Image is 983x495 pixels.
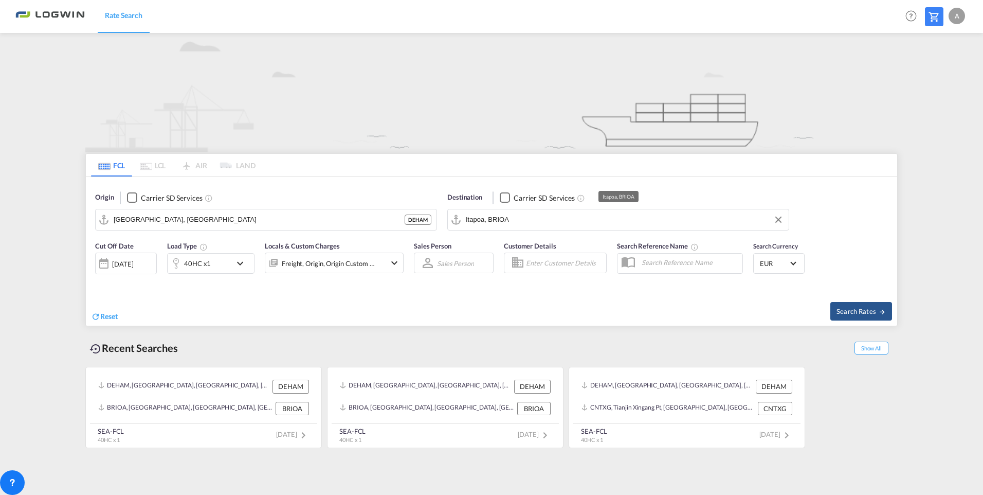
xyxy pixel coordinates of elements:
[265,242,340,250] span: Locals & Custom Charges
[447,192,482,203] span: Destination
[91,154,132,176] md-tab-item: FCL
[836,307,886,315] span: Search Rates
[539,429,551,441] md-icon: icon-chevron-right
[517,402,551,415] div: BRIOA
[85,337,182,360] div: Recent Searches
[98,380,270,393] div: DEHAM, Hamburg, Germany, Western Europe, Europe
[95,192,114,203] span: Origin
[500,192,575,203] md-checkbox: Checkbox No Ink
[879,308,886,315] md-icon: icon-arrow-right
[603,191,634,202] div: Itapoa, BRIOA
[276,402,309,415] div: BRIOA
[95,242,134,250] span: Cut Off Date
[518,430,551,438] span: [DATE]
[265,253,404,273] div: Freight Origin Origin Custom Destination Factory Stuffingicon-chevron-down
[91,312,100,321] md-icon: icon-refresh
[581,380,753,393] div: DEHAM, Hamburg, Germany, Western Europe, Europe
[89,343,102,355] md-icon: icon-backup-restore
[753,242,798,250] span: Search Currency
[199,243,208,251] md-icon: Select multiple loads to view rates
[141,193,202,203] div: Carrier SD Services
[340,402,515,415] div: BRIOA, Itapoa, Brazil, South America, Americas
[577,194,585,202] md-icon: Unchecked: Search for CY (Container Yard) services for all selected carriers.Checked : Search for...
[759,430,793,438] span: [DATE]
[830,302,892,321] button: Search Ratesicon-arrow-right
[581,402,755,415] div: CNTXG, Tianjin Xingang Pt, China, Greater China & Far East Asia, Asia Pacific
[760,259,789,268] span: EUR
[272,380,309,393] div: DEHAM
[514,193,575,203] div: Carrier SD Services
[282,256,375,271] div: Freight Origin Origin Custom Destination Factory Stuffing
[617,242,699,250] span: Search Reference Name
[414,242,451,250] span: Sales Person
[205,194,213,202] md-icon: Unchecked: Search for CY (Container Yard) services for all selected carriers.Checked : Search for...
[526,255,603,271] input: Enter Customer Details
[100,312,118,321] span: Reset
[436,256,475,271] md-select: Sales Person
[581,436,603,443] span: 40HC x 1
[327,367,563,448] recent-search-card: DEHAM, [GEOGRAPHIC_DATA], [GEOGRAPHIC_DATA], [GEOGRAPHIC_DATA], [GEOGRAPHIC_DATA] DEHAMBRIOA, [GE...
[405,215,431,225] div: DEHAM
[95,253,157,274] div: [DATE]
[759,256,799,271] md-select: Select Currency: € EUREuro
[756,380,792,393] div: DEHAM
[771,212,786,227] button: Clear Input
[15,5,85,28] img: bc73a0e0d8c111efacd525e4c8ad7d32.png
[85,367,322,448] recent-search-card: DEHAM, [GEOGRAPHIC_DATA], [GEOGRAPHIC_DATA], [GEOGRAPHIC_DATA], [GEOGRAPHIC_DATA] DEHAMBRIOA, [GE...
[167,253,254,274] div: 40HC x1icon-chevron-down
[339,436,361,443] span: 40HC x 1
[95,273,103,287] md-datepicker: Select
[96,209,436,230] md-input-container: Hamburg, DEHAM
[105,11,142,20] span: Rate Search
[112,259,133,269] div: [DATE]
[581,427,607,436] div: SEA-FCL
[91,311,118,323] div: icon-refreshReset
[340,380,512,393] div: DEHAM, Hamburg, Germany, Western Europe, Europe
[167,242,208,250] span: Load Type
[504,242,556,250] span: Customer Details
[276,430,310,438] span: [DATE]
[854,342,888,355] span: Show All
[949,8,965,24] div: A
[448,209,789,230] md-input-container: Itapoa, BRIOA
[780,429,793,441] md-icon: icon-chevron-right
[902,7,920,25] span: Help
[114,212,405,227] input: Search by Port
[388,257,401,269] md-icon: icon-chevron-down
[902,7,925,26] div: Help
[127,192,202,203] md-checkbox: Checkbox No Ink
[569,367,805,448] recent-search-card: DEHAM, [GEOGRAPHIC_DATA], [GEOGRAPHIC_DATA], [GEOGRAPHIC_DATA], [GEOGRAPHIC_DATA] DEHAMCNTXG, Tia...
[339,427,366,436] div: SEA-FCL
[85,33,898,152] img: new-FCL.png
[514,380,551,393] div: DEHAM
[758,402,792,415] div: CNTXG
[91,154,256,176] md-pagination-wrapper: Use the left and right arrow keys to navigate between tabs
[98,427,124,436] div: SEA-FCL
[466,212,784,227] input: Search by Port
[636,255,742,270] input: Search Reference Name
[98,436,120,443] span: 40HC x 1
[184,256,211,271] div: 40HC x1
[690,243,699,251] md-icon: Your search will be saved by the below given name
[86,177,897,326] div: Origin Checkbox No InkUnchecked: Search for CY (Container Yard) services for all selected carrier...
[297,429,310,441] md-icon: icon-chevron-right
[234,257,251,270] md-icon: icon-chevron-down
[98,402,273,415] div: BRIOA, Itapoa, Brazil, South America, Americas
